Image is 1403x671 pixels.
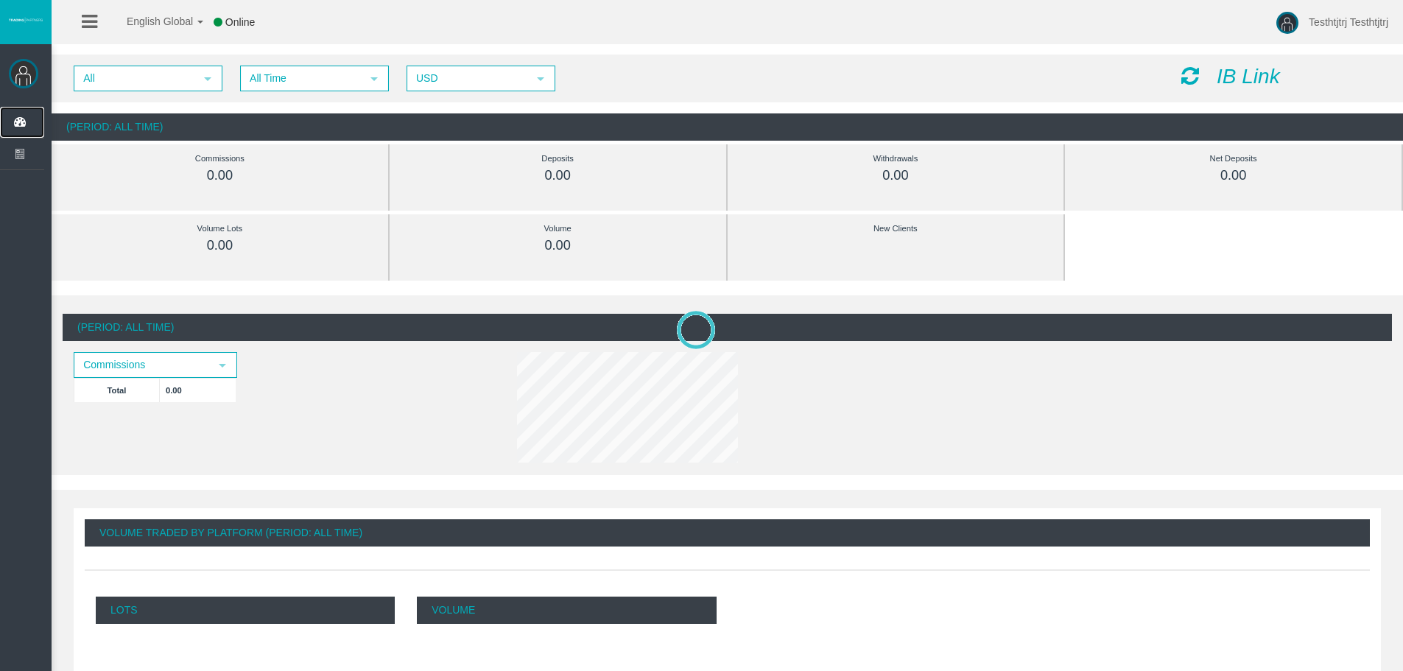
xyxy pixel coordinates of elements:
div: 0.00 [85,167,355,184]
span: select [535,73,546,85]
div: Net Deposits [1098,150,1368,167]
div: Deposits [423,150,693,167]
div: 0.00 [1098,167,1368,184]
span: select [368,73,380,85]
span: Online [225,16,255,28]
div: (Period: All Time) [52,113,1403,141]
td: 0.00 [160,378,236,402]
div: 0.00 [85,237,355,254]
img: user-image [1276,12,1298,34]
div: New Clients [761,220,1031,237]
i: Reload Dashboard [1181,66,1199,86]
span: All Time [242,67,361,90]
td: Total [74,378,160,402]
div: (Period: All Time) [63,314,1392,341]
div: Volume Lots [85,220,355,237]
img: logo.svg [7,17,44,23]
span: English Global [108,15,193,27]
span: Commissions [75,354,209,376]
span: select [202,73,214,85]
div: Withdrawals [761,150,1031,167]
span: select [217,359,228,371]
div: Volume [423,220,693,237]
p: Lots [96,597,395,624]
span: USD [408,67,527,90]
i: IB Link [1217,65,1280,88]
p: Volume [417,597,716,624]
div: 0.00 [761,167,1031,184]
div: Volume Traded By Platform (Period: All Time) [85,519,1370,547]
div: Commissions [85,150,355,167]
span: Testhtjtrj Testhtjtrj [1309,16,1388,28]
div: 0.00 [423,237,693,254]
span: All [75,67,194,90]
div: 0.00 [423,167,693,184]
